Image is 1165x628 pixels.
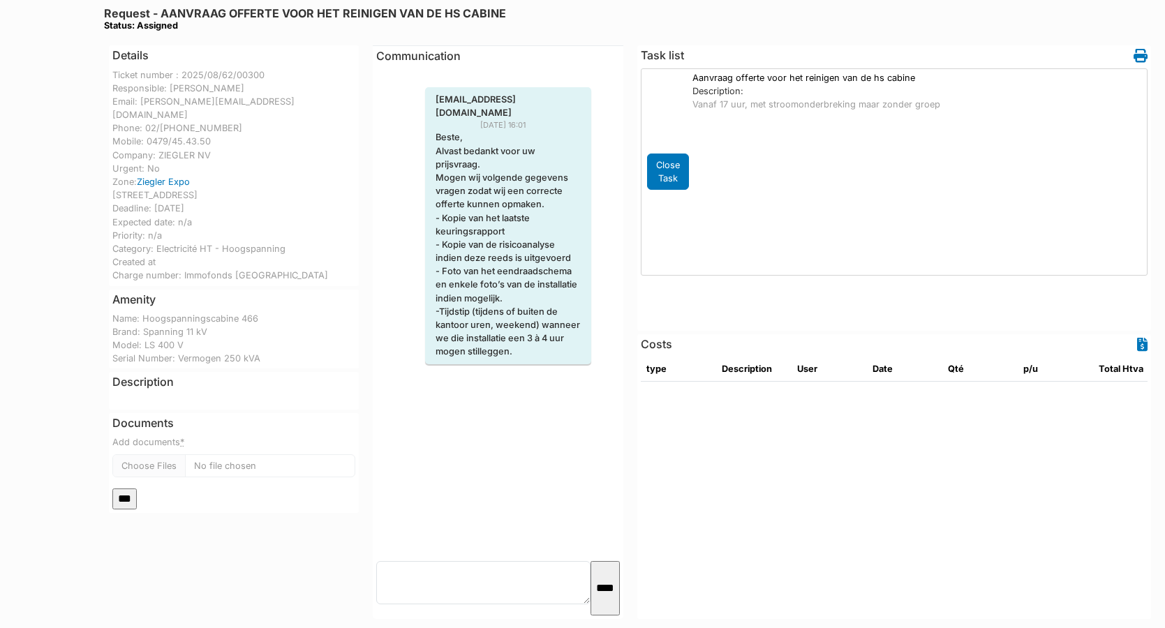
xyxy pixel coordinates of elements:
h6: Amenity [112,293,156,306]
span: translation missing: en.HTVA [1122,364,1143,374]
th: User [792,357,867,382]
h6: Documents [112,417,355,430]
abbr: required [180,437,184,447]
div: Name: Hoogspanningscabine 466 Brand: Spanning 11 kV Model: LS 400 V Serial Number: Vermogen 250 kVA [112,312,355,366]
th: Date [867,357,942,382]
th: Qté [942,357,1018,382]
div: Status: Assigned [104,20,506,31]
span: translation missing: en.todo.action.close_task [656,160,680,184]
div: Ticket number : 2025/08/62/00300 Responsible: [PERSON_NAME] Email: [PERSON_NAME][EMAIL_ADDRESS][D... [112,68,355,283]
p: Beste, [436,130,580,144]
p: Mogen wij volgende gegevens vragen zodat wij een correcte offerte kunnen opmaken. - Kopie van het... [436,171,580,359]
a: Close Task [647,163,689,178]
span: translation missing: en.communication.communication [376,49,461,63]
h6: Request - AANVRAAG OFFERTE VOOR HET REINIGEN VAN DE HS CABINE [104,7,506,31]
th: p/u [1018,357,1093,382]
p: Alvast bedankt voor uw prijsvraag. [436,144,580,171]
i: Work order [1134,49,1148,63]
a: Ziegler Expo [137,177,190,187]
span: translation missing: en.total [1099,364,1120,374]
h6: Costs [641,338,672,351]
h6: Details [112,49,149,62]
h6: Task list [641,49,684,62]
th: Description [716,357,792,382]
span: [EMAIL_ADDRESS][DOMAIN_NAME] [425,93,591,119]
span: [DATE] 16:01 [480,119,536,131]
h6: Description [112,375,174,389]
label: Add documents [112,435,184,449]
th: type [641,357,716,382]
